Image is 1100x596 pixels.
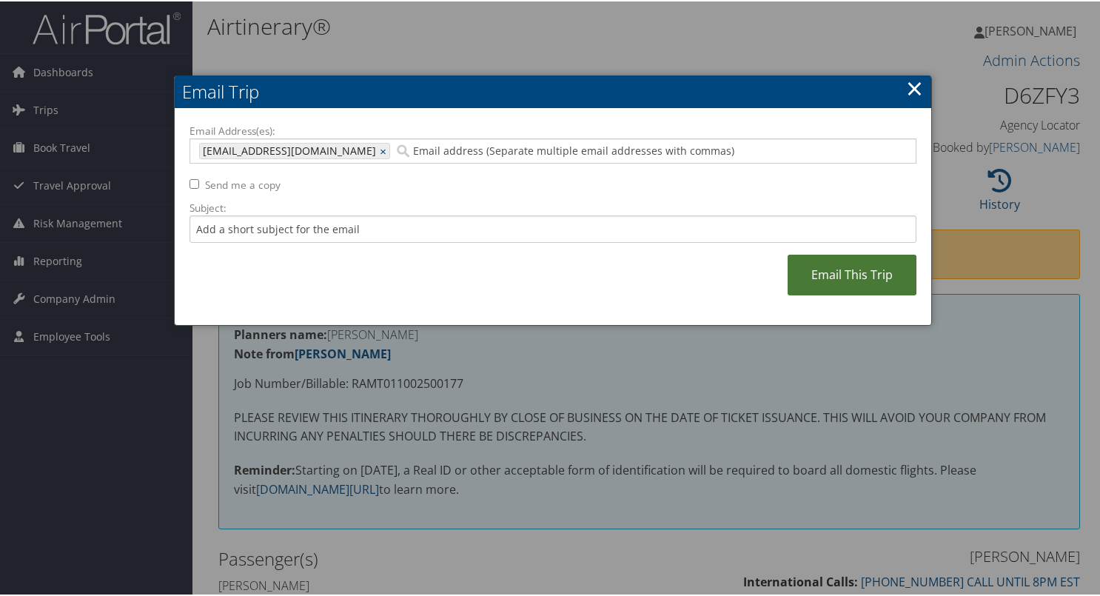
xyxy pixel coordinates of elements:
label: Subject: [190,199,916,214]
a: Email This Trip [788,253,916,294]
input: Email address (Separate multiple email addresses with commas) [394,142,893,157]
input: Add a short subject for the email [190,214,916,241]
label: Send me a copy [205,176,281,191]
label: Email Address(es): [190,122,916,137]
span: [EMAIL_ADDRESS][DOMAIN_NAME] [200,142,376,157]
h2: Email Trip [175,74,931,107]
a: × [906,72,923,101]
a: × [380,142,389,157]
